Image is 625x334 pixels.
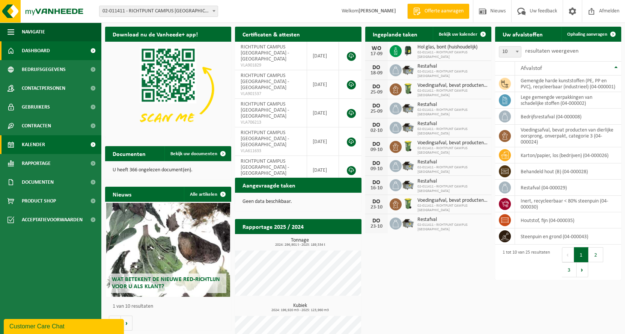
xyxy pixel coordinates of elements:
div: 09-10 [369,166,384,172]
span: 10 [499,46,521,57]
h2: Certificaten & attesten [235,27,307,41]
div: 1 tot 10 van 25 resultaten [499,246,550,278]
span: Restafval [417,63,488,70]
td: voedingsafval, bevat producten van dierlijke oorsprong, onverpakt, categorie 3 (04-000024) [515,125,621,147]
span: 2024: 296,901 t - 2025: 189,534 t [239,243,361,247]
button: Next [577,262,588,277]
td: lege gemengde verpakkingen van schadelijke stoffen (04-000002) [515,92,621,109]
span: Voedingsafval, bevat producten van dierlijke oorsprong, onverpakt, categorie 3 [417,198,488,204]
td: houtstof, fijn (04-000035) [515,212,621,228]
p: 1 van 10 resultaten [113,304,227,309]
span: Product Shop [22,192,56,210]
h2: Nieuws [105,187,139,201]
div: 23-10 [369,224,384,229]
span: 02-011411 - RICHTPUNT CAMPUS [GEOGRAPHIC_DATA] [417,70,488,79]
span: Kalender [22,135,45,154]
span: Restafval [417,217,488,223]
div: 09-10 [369,147,384,153]
img: WB-5000-GAL-GY-01 [402,101,414,114]
a: Bekijk uw kalender [433,27,491,42]
img: WB-5000-GAL-GY-01 [402,63,414,76]
span: RICHTPUNT CAMPUS [GEOGRAPHIC_DATA] - [GEOGRAPHIC_DATA] [241,130,289,148]
button: Vorige [109,316,121,331]
td: bedrijfsrestafval (04-000008) [515,109,621,125]
img: CR-HR-1C-1000-PES-01 [402,44,414,57]
span: 02-011411 - RICHTPUNT CAMPUS [GEOGRAPHIC_DATA] [417,146,488,155]
span: Hol glas, bont (huishoudelijk) [417,44,488,50]
td: karton/papier, los (bedrijven) (04-000026) [515,147,621,163]
span: Dashboard [22,41,50,60]
span: 02-011411 - RICHTPUNT CAMPUS [GEOGRAPHIC_DATA] [417,127,488,136]
span: 02-011411 - RICHTPUNT CAMPUS [GEOGRAPHIC_DATA] [417,50,488,59]
div: DO [369,122,384,128]
div: 02-10 [369,128,384,133]
span: RICHTPUNT CAMPUS [GEOGRAPHIC_DATA] - [GEOGRAPHIC_DATA] [241,159,289,176]
img: WB-5000-GAL-GY-01 [402,216,414,229]
iframe: chat widget [4,317,125,334]
td: restafval (04-000029) [515,180,621,196]
span: Bekijk uw documenten [170,151,217,156]
img: WB-0140-HPE-GN-50 [402,197,414,210]
span: Restafval [417,102,488,108]
h2: Documenten [105,146,153,161]
span: Ophaling aanvragen [567,32,607,37]
span: 02-011411 - RICHTPUNT CAMPUS [GEOGRAPHIC_DATA] [417,89,488,98]
span: 02-011411 - RICHTPUNT CAMPUS [GEOGRAPHIC_DATA] [417,108,488,117]
span: RICHTPUNT CAMPUS [GEOGRAPHIC_DATA] - [GEOGRAPHIC_DATA] [241,73,289,91]
img: WB-5000-GAL-GY-01 [402,159,414,172]
span: 2024: 196,920 m3 - 2025: 123,960 m3 [239,308,361,312]
img: Download de VHEPlus App [105,42,231,136]
div: DO [369,103,384,109]
span: Wat betekent de nieuwe RED-richtlijn voor u als klant? [112,277,220,290]
a: Bekijk uw documenten [164,146,230,161]
p: U heeft 366 ongelezen document(en). [113,168,224,173]
td: [DATE] [307,42,339,70]
h2: Uw afvalstoffen [495,27,550,41]
div: 23-10 [369,205,384,210]
span: Navigatie [22,23,45,41]
h2: Ingeplande taken [365,27,425,41]
div: DO [369,160,384,166]
span: 02-011411 - RICHTPUNT CAMPUS [GEOGRAPHIC_DATA] [417,184,488,193]
div: DO [369,199,384,205]
div: 25-09 [369,109,384,114]
span: RICHTPUNT CAMPUS [GEOGRAPHIC_DATA] - [GEOGRAPHIC_DATA] [241,44,289,62]
td: [DATE] [307,156,339,184]
span: Voedingsafval, bevat producten van dierlijke oorsprong, onverpakt, categorie 3 [417,83,488,89]
span: VLA901537 [241,91,301,97]
h3: Tonnage [239,238,361,247]
span: Contracten [22,116,51,135]
td: [DATE] [307,127,339,156]
strong: [PERSON_NAME] [358,8,396,14]
label: resultaten weergeven [525,48,578,54]
button: 1 [574,247,589,262]
a: Bekijk rapportage [306,234,361,249]
span: 10 [499,47,521,57]
p: Geen data beschikbaar. [242,199,354,204]
div: DO [369,65,384,71]
div: WO [369,45,384,51]
span: Bedrijfsgegevens [22,60,66,79]
span: Restafval [417,178,488,184]
span: 02-011411 - RICHTPUNT CAMPUS [GEOGRAPHIC_DATA] [417,165,488,174]
span: VLA706213 [241,119,301,125]
span: Restafval [417,121,488,127]
a: Ophaling aanvragen [561,27,620,42]
span: 02-011411 - RICHTPUNT CAMPUS [GEOGRAPHIC_DATA] [417,223,488,232]
div: 17-09 [369,51,384,57]
div: DO [369,84,384,90]
h2: Download nu de Vanheede+ app! [105,27,205,41]
td: inert, recycleerbaar < 80% steenpuin (04-000030) [515,196,621,212]
button: 3 [562,262,577,277]
span: Restafval [417,159,488,165]
span: Documenten [22,173,54,192]
span: Voedingsafval, bevat producten van dierlijke oorsprong, onverpakt, categorie 3 [417,140,488,146]
img: WB-5000-GAL-GY-01 [402,178,414,191]
span: Contactpersonen [22,79,65,98]
span: VLA901829 [241,62,301,68]
td: gemengde harde kunststoffen (PE, PP en PVC), recycleerbaar (industrieel) (04-000001) [515,76,621,92]
img: WB-5000-GAL-GY-01 [402,121,414,133]
td: [DATE] [307,70,339,99]
td: behandeld hout (B) (04-000028) [515,163,621,180]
